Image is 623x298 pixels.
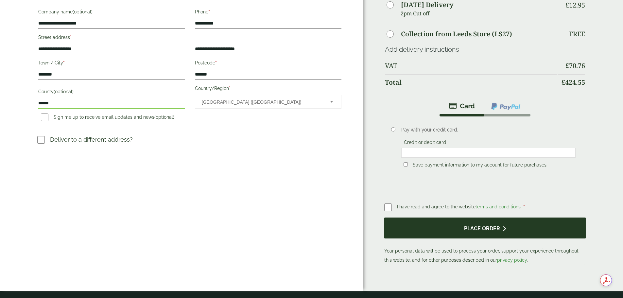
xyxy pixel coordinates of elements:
[215,60,217,65] abbr: required
[195,84,341,95] label: Country/Region
[38,87,185,98] label: County
[63,60,65,65] abbr: required
[449,102,475,110] img: stripe.png
[195,7,341,18] label: Phone
[569,30,585,38] p: Free
[565,61,585,70] bdi: 70.76
[397,204,522,209] span: I have read and agree to the website
[195,58,341,69] label: Postcode
[41,114,48,121] input: Sign me up to receive email updates and news(optional)
[38,7,185,18] label: Company name
[562,78,585,87] bdi: 424.55
[385,45,459,53] a: Add delivery instructions
[410,162,550,169] label: Save payment information to my account for future purchases.
[54,89,74,94] span: (optional)
[403,150,574,156] iframe: Secure card payment input frame
[565,1,569,9] span: £
[154,114,174,120] span: (optional)
[401,9,557,18] p: 2pm Cut off
[385,58,557,74] th: VAT
[523,204,525,209] abbr: required
[565,1,585,9] bdi: 12.95
[385,74,557,90] th: Total
[401,31,512,37] label: Collection from Leeds Store (LS27)
[401,140,449,147] label: Credit or debit card
[73,9,93,14] span: (optional)
[195,95,341,109] span: Country/Region
[38,33,185,44] label: Street address
[50,135,133,144] p: Deliver to a different address?
[565,61,569,70] span: £
[208,9,210,14] abbr: required
[401,2,453,8] label: [DATE] Delivery
[229,86,231,91] abbr: required
[38,114,177,122] label: Sign me up to receive email updates and news
[497,257,527,263] a: privacy policy
[562,78,565,87] span: £
[491,102,521,111] img: ppcp-gateway.png
[476,204,521,209] a: terms and conditions
[38,58,185,69] label: Town / City
[401,126,576,133] p: Pay with your credit card.
[202,95,321,109] span: United Kingdom (UK)
[384,218,585,265] p: Your personal data will be used to process your order, support your experience throughout this we...
[384,218,585,239] button: Place order
[70,35,72,40] abbr: required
